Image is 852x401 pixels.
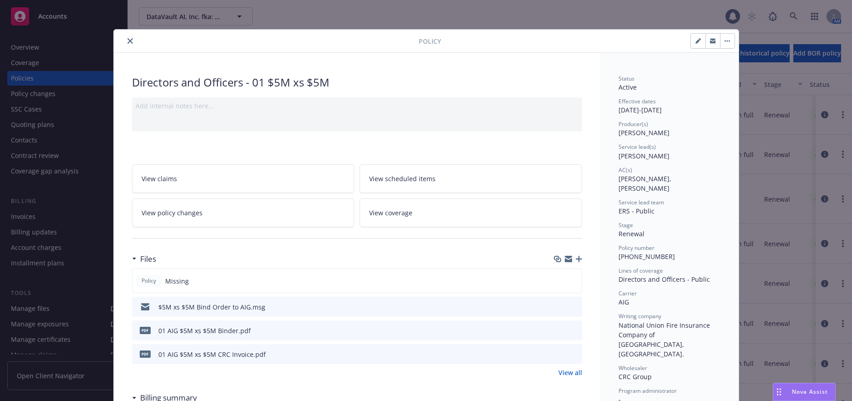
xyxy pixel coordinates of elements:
div: Directors and Officers - 01 $5M xs $5M [132,75,582,90]
button: download file [556,302,563,312]
span: Effective dates [619,97,656,105]
div: Files [132,253,156,265]
button: Nova Assist [773,383,836,401]
span: Missing [165,276,189,286]
button: download file [556,326,563,335]
span: [PERSON_NAME] [619,128,669,137]
a: View scheduled items [360,164,582,193]
a: View all [558,368,582,377]
span: Writing company [619,312,661,320]
span: Service lead(s) [619,143,656,151]
div: Drag to move [773,383,785,401]
a: View coverage [360,198,582,227]
button: preview file [570,302,578,312]
span: View claims [142,174,177,183]
span: View policy changes [142,208,203,218]
button: preview file [570,326,578,335]
span: pdf [140,350,151,357]
span: ERS - Public [619,207,654,215]
span: Policy number [619,244,654,252]
span: Wholesaler [619,364,647,372]
span: [PERSON_NAME], [PERSON_NAME] [619,174,673,193]
div: 01 AIG $5M xs $5M Binder.pdf [158,326,251,335]
span: Renewal [619,229,644,238]
span: Active [619,83,637,91]
div: Add internal notes here... [136,101,578,111]
span: View coverage [369,208,412,218]
span: Carrier [619,289,637,297]
span: Lines of coverage [619,267,663,274]
span: [PHONE_NUMBER] [619,252,675,261]
div: [DATE] - [DATE] [619,97,720,115]
button: preview file [570,350,578,359]
span: Policy [419,36,441,46]
span: Service lead team [619,198,664,206]
div: $5M xs $5M Bind Order to AIG.msg [158,302,265,312]
span: View scheduled items [369,174,436,183]
span: AIG [619,298,629,306]
span: [PERSON_NAME] [619,152,669,160]
span: Nova Assist [792,388,828,396]
span: Producer(s) [619,120,648,128]
span: pdf [140,327,151,334]
span: Directors and Officers - Public [619,275,710,284]
span: National Union Fire Insurance Company of [GEOGRAPHIC_DATA], [GEOGRAPHIC_DATA]. [619,321,712,358]
a: View claims [132,164,355,193]
span: Program administrator [619,387,677,395]
a: View policy changes [132,198,355,227]
button: close [125,36,136,46]
button: download file [556,350,563,359]
span: CRC Group [619,372,652,381]
span: Policy [140,277,158,285]
span: Status [619,75,634,82]
div: 01 AIG $5M xs $5M CRC Invoice.pdf [158,350,266,359]
h3: Files [140,253,156,265]
span: AC(s) [619,166,632,174]
span: Stage [619,221,633,229]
